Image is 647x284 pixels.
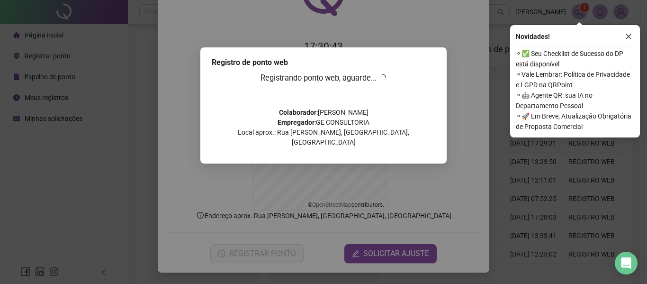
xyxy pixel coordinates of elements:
[516,111,634,132] span: ⚬ 🚀 Em Breve, Atualização Obrigatória de Proposta Comercial
[212,57,435,68] div: Registro de ponto web
[278,119,315,126] strong: Empregador
[212,72,435,84] h3: Registrando ponto web, aguarde...
[625,33,632,40] span: close
[516,69,634,90] span: ⚬ Vale Lembrar: Política de Privacidade e LGPD na QRPoint
[279,109,316,116] strong: Colaborador
[378,74,386,82] span: loading
[516,31,550,42] span: Novidades !
[516,48,634,69] span: ⚬ ✅ Seu Checklist de Sucesso do DP está disponível
[516,90,634,111] span: ⚬ 🤖 Agente QR: sua IA no Departamento Pessoal
[212,108,435,147] p: : [PERSON_NAME] : GE CONSULTORIA Local aprox.: Rua [PERSON_NAME], [GEOGRAPHIC_DATA], [GEOGRAPHIC_...
[615,252,638,275] div: Open Intercom Messenger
